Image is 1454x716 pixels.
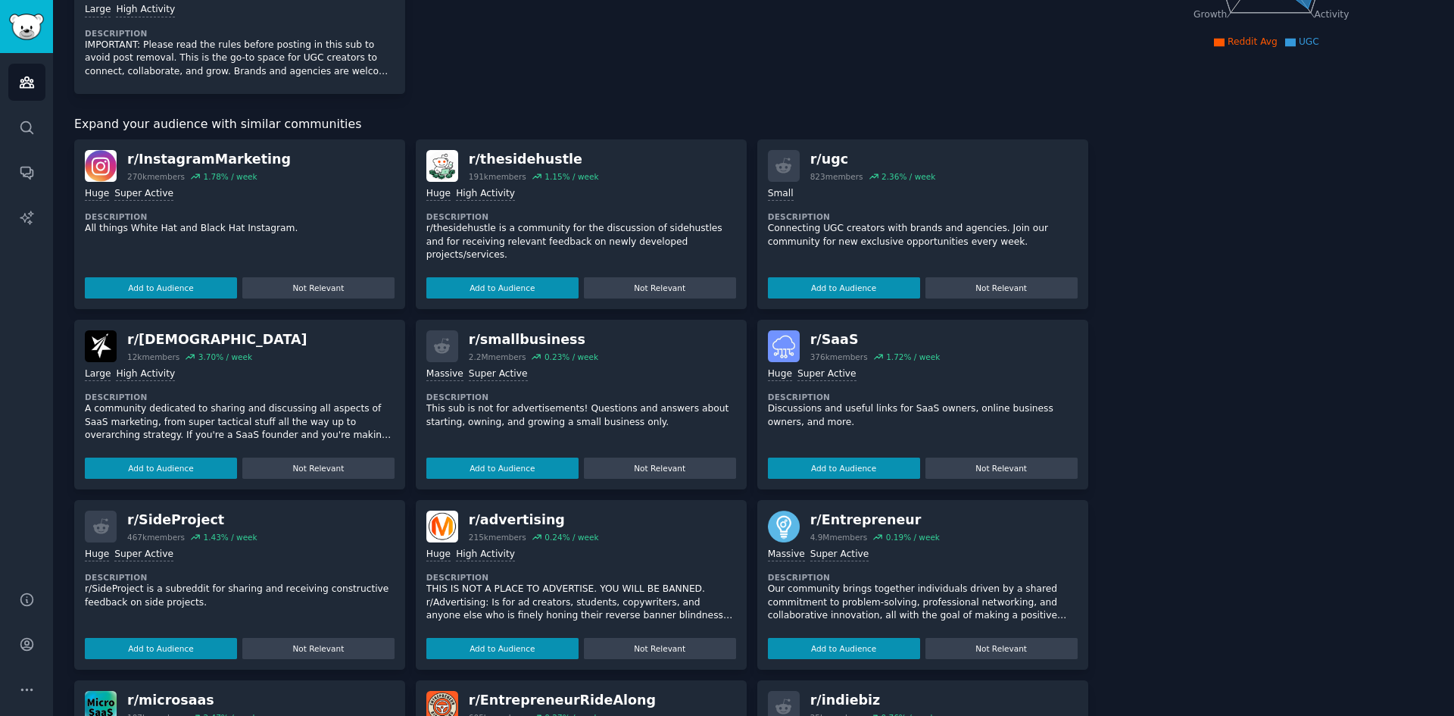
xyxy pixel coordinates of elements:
div: 4.9M members [810,532,868,542]
div: 1.43 % / week [203,532,257,542]
div: Large [85,3,111,17]
button: Not Relevant [925,458,1078,479]
button: Not Relevant [925,638,1078,659]
dt: Description [426,211,736,222]
button: Add to Audience [426,277,579,299]
button: Not Relevant [925,277,1078,299]
dt: Description [85,211,395,222]
img: GummySearch logo [9,14,44,40]
div: r/ microsaas [127,691,257,710]
div: r/ [DEMOGRAPHIC_DATA] [127,330,307,349]
div: r/ EntrepreneurRideAlong [469,691,656,710]
div: r/ advertising [469,511,599,530]
div: 823 members [810,171,863,182]
div: Huge [85,187,109,202]
div: r/ indiebiz [810,691,935,710]
button: Add to Audience [768,277,920,299]
div: r/ thesidehustle [469,150,599,169]
tspan: Growth [1193,9,1227,20]
dt: Description [768,211,1078,222]
dt: Description [85,392,395,402]
p: All things White Hat and Black Hat Instagram. [85,222,395,236]
div: Super Active [797,367,856,382]
div: 12k members [127,352,179,362]
button: Not Relevant [242,458,395,479]
div: r/ SaaS [810,330,941,349]
span: Reddit Avg [1228,36,1278,47]
img: SaaSMarketing [85,330,117,362]
p: IMPORTANT: Please read the rules before posting in this sub to avoid post removal. This is the go... [85,39,395,79]
button: Not Relevant [584,638,736,659]
button: Add to Audience [768,458,920,479]
div: r/ smallbusiness [469,330,598,349]
div: High Activity [116,367,175,382]
div: High Activity [116,3,175,17]
button: Not Relevant [584,277,736,299]
p: THIS IS NOT A PLACE TO ADVERTISE. YOU WILL BE BANNED. r/Advertising: Is for ad creators, students... [426,583,736,623]
dt: Description [768,392,1078,402]
div: Super Active [114,187,173,202]
img: thesidehustle [426,150,458,182]
p: Connecting UGC creators with brands and agencies. Join our community for new exclusive opportunit... [768,222,1078,249]
div: 1.72 % / week [886,352,940,362]
button: Add to Audience [85,277,237,299]
button: Add to Audience [768,638,920,659]
div: Super Active [114,548,173,562]
div: r/ SideProject [127,511,257,530]
button: Not Relevant [242,277,395,299]
tspan: Activity [1314,9,1349,20]
dt: Description [426,392,736,402]
div: Small [768,187,794,202]
div: 2.2M members [469,352,526,362]
dt: Description [426,572,736,583]
div: Massive [768,548,805,562]
button: Add to Audience [426,458,579,479]
div: 3.70 % / week [198,352,252,362]
span: UGC [1299,36,1319,47]
div: 467k members [127,532,185,542]
p: Discussions and useful links for SaaS owners, online business owners, and more. [768,402,1078,429]
p: r/thesidehustle is a community for the discussion of sidehustles and for receiving relevant feedb... [426,222,736,262]
div: Super Active [469,367,528,382]
div: 1.15 % / week [544,171,598,182]
div: 1.78 % / week [203,171,257,182]
div: 0.24 % / week [544,532,598,542]
dt: Description [85,28,395,39]
div: 0.23 % / week [544,352,598,362]
img: SaaS [768,330,800,362]
div: Large [85,367,111,382]
p: r/SideProject is a subreddit for sharing and receiving constructive feedback on side projects. [85,583,395,609]
div: Huge [768,367,792,382]
div: High Activity [456,187,515,202]
div: 0.19 % / week [886,532,940,542]
p: This sub is not for advertisements! Questions and answers about starting, owning, and growing a s... [426,402,736,429]
img: Entrepreneur [768,511,800,542]
div: Super Active [810,548,869,562]
img: InstagramMarketing [85,150,117,182]
div: High Activity [456,548,515,562]
div: Massive [426,367,463,382]
div: 2.36 % / week [881,171,935,182]
div: r/ Entrepreneur [810,511,940,530]
div: Huge [426,187,451,202]
p: A community dedicated to sharing and discussing all aspects of SaaS marketing, from super tactica... [85,402,395,442]
button: Not Relevant [242,638,395,659]
div: 270k members [127,171,185,182]
span: Expand your audience with similar communities [74,115,361,134]
img: advertising [426,511,458,542]
button: Not Relevant [584,458,736,479]
dt: Description [768,572,1078,583]
button: Add to Audience [85,638,237,659]
div: 376k members [810,352,868,362]
div: r/ InstagramMarketing [127,150,291,169]
p: Our community brings together individuals driven by a shared commitment to problem-solving, profe... [768,583,1078,623]
div: r/ ugc [810,150,936,169]
div: Huge [85,548,109,562]
div: 215k members [469,532,526,542]
button: Add to Audience [85,458,237,479]
div: Huge [426,548,451,562]
div: 191k members [469,171,526,182]
dt: Description [85,572,395,583]
button: Add to Audience [426,638,579,659]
